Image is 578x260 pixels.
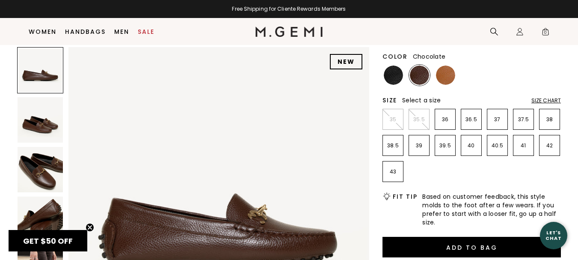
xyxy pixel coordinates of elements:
span: 0 [541,29,550,38]
p: 37 [487,116,507,123]
p: 38 [539,116,560,123]
p: 37.5 [513,116,534,123]
a: Handbags [65,28,106,35]
span: Select a size [402,96,441,105]
img: The Pastoso Signature [18,147,63,192]
span: Chocolate [413,52,445,61]
img: Tan [436,66,455,85]
a: Women [29,28,56,35]
a: Sale [138,28,154,35]
p: 38.5 [383,142,403,149]
div: Let's Chat [540,230,567,241]
span: Based on customer feedback, this style molds to the foot after a few wears. If you prefer to star... [422,192,561,227]
h2: Size [382,97,397,104]
a: Men [114,28,129,35]
div: NEW [330,54,362,69]
button: Add to Bag [382,237,561,257]
p: 35.5 [409,116,429,123]
p: 35 [383,116,403,123]
div: Size Chart [531,97,561,104]
div: GET $50 OFFClose teaser [9,230,87,251]
h2: Color [382,53,408,60]
img: The Pastoso Signature [18,197,63,242]
img: Black [384,66,403,85]
button: Close teaser [86,223,94,232]
img: The Pastoso Signature [18,97,63,143]
p: 36.5 [461,116,481,123]
p: 40.5 [487,142,507,149]
span: GET $50 OFF [23,236,73,246]
img: M.Gemi [255,27,323,37]
h2: Fit Tip [393,193,417,200]
p: 43 [383,168,403,175]
p: 42 [539,142,560,149]
p: 36 [435,116,455,123]
p: 39.5 [435,142,455,149]
img: Chocolate [410,66,429,85]
p: 40 [461,142,481,149]
p: 39 [409,142,429,149]
p: 41 [513,142,534,149]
